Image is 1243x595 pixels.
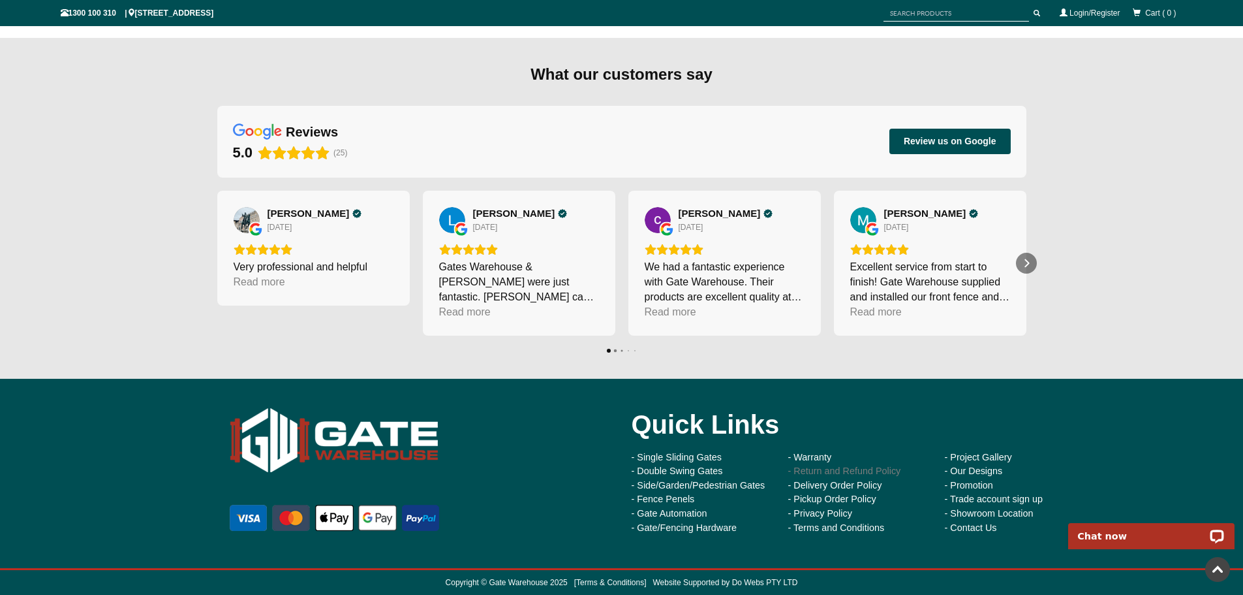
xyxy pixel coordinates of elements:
[632,508,707,519] a: - Gate Automation
[884,222,909,233] div: [DATE]
[945,480,993,490] a: - Promotion
[217,64,1026,85] div: What our customers say
[217,191,1026,336] div: Carousel
[945,508,1034,519] a: - Showroom Location
[286,123,338,140] div: reviews
[945,494,1043,504] a: - Trade account sign up
[558,209,567,218] div: Verified Customer
[333,148,347,157] span: (25)
[439,207,465,233] a: View on Google
[439,244,599,255] div: Rating: 5.0 out of 5
[788,480,882,490] a: - Delivery Order Policy
[653,578,798,587] a: Website Supported by Do Webs PTY LTD
[945,452,1012,462] a: - Project Gallery
[439,259,599,304] div: Gates Warehouse & [PERSON_NAME] were just fantastic. [PERSON_NAME] came to quote the same day tha...
[632,523,737,533] a: - Gate/Fencing Hardware
[268,222,292,233] div: [DATE]
[645,259,805,304] div: We had a fantastic experience with Gate Warehouse. Their products are excellent quality at very r...
[645,304,696,319] div: Read more
[1060,508,1243,549] iframe: LiveChat chat widget
[61,8,214,18] span: 1300 100 310 | [STREET_ADDRESS]
[439,207,465,233] img: Louise Veenstra
[234,259,393,274] div: Very professional and helpful
[352,209,361,218] div: Verified Customer
[904,135,996,147] span: Review us on Google
[227,502,442,534] img: payment options
[645,207,671,233] a: View on Google
[969,209,978,218] div: Verified Customer
[632,466,723,476] a: - Double Swing Gates
[568,578,647,587] span: [ ]
[788,494,876,504] a: - Pickup Order Policy
[227,398,442,483] img: Gate Warehouse
[889,129,1011,153] button: Review us on Google
[234,207,260,233] img: George XING
[473,208,568,219] a: Review by Louise Veenstra
[439,304,491,319] div: Read more
[234,207,260,233] a: View on Google
[679,208,773,219] a: Review by chen buqi
[234,244,393,255] div: Rating: 5.0 out of 5
[1145,8,1176,18] span: Cart ( 0 )
[883,5,1029,22] input: SEARCH PRODUCTS
[884,208,979,219] a: Review by Meng Feng
[1069,8,1120,18] a: Login/Register
[763,209,773,218] div: Verified Customer
[788,508,852,519] a: - Privacy Policy
[632,494,695,504] a: - Fence Penels
[850,207,876,233] a: View on Google
[945,466,1003,476] a: - Our Designs
[850,304,902,319] div: Read more
[632,480,765,490] a: - Side/Garden/Pedestrian Gates
[679,208,761,219] span: [PERSON_NAME]
[645,207,671,233] img: chen buqi
[473,222,498,233] div: [DATE]
[233,144,330,162] div: Rating: 5.0 out of 5
[884,208,966,219] span: [PERSON_NAME]
[234,274,285,289] div: Read more
[645,244,805,255] div: Rating: 5.0 out of 5
[850,259,1010,304] div: Excellent service from start to finish! Gate Warehouse supplied and installed our front fence and...
[632,452,722,462] a: - Single Sliding Gates
[788,523,885,533] a: - Terms and Conditions
[233,144,253,162] div: 5.0
[788,466,901,476] a: - Return and Refund Policy
[268,208,350,219] span: [PERSON_NAME]
[945,523,997,533] a: - Contact Us
[788,452,832,462] a: - Warranty
[473,208,555,219] span: [PERSON_NAME]
[1016,253,1037,274] div: Next
[850,244,1010,255] div: Rating: 5.0 out of 5
[268,208,362,219] a: Review by George XING
[632,398,1082,451] div: Quick Links
[207,253,228,274] div: Previous
[679,222,703,233] div: [DATE]
[576,578,644,587] a: Terms & Conditions
[850,207,876,233] img: Meng Feng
